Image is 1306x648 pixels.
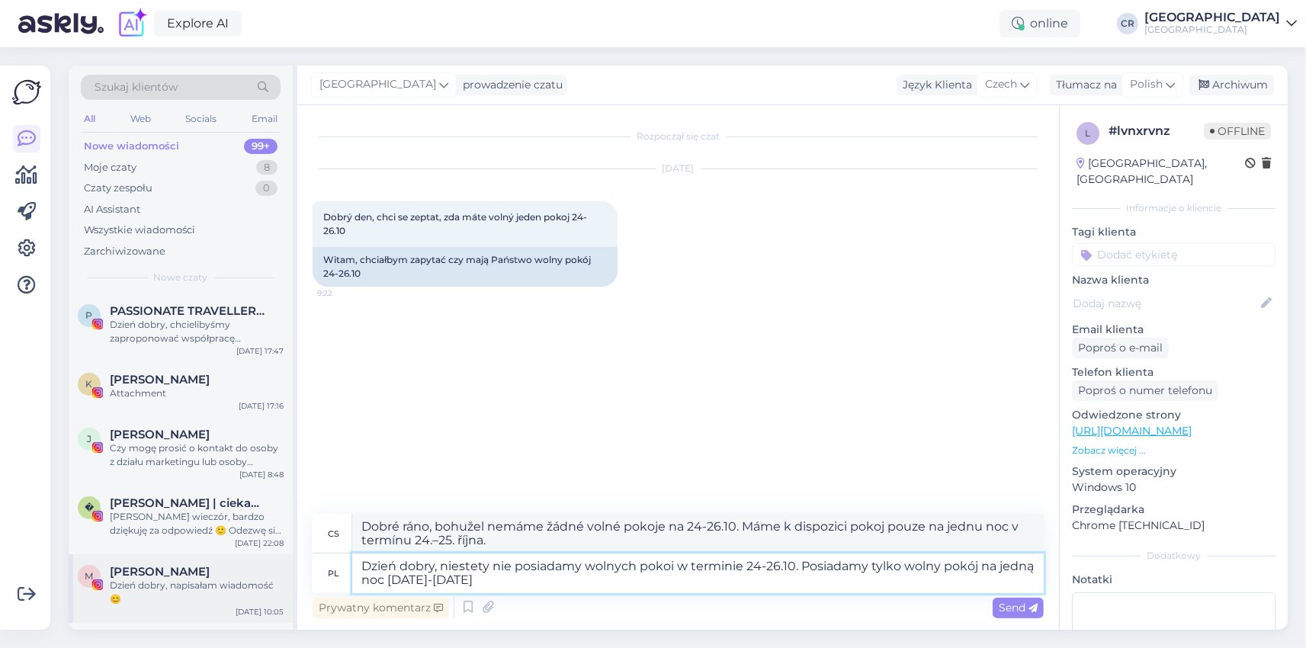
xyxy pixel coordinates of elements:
span: Polish [1130,76,1163,93]
div: 99+ [244,139,278,154]
span: Offline [1204,123,1271,140]
div: [DATE] 8:48 [239,469,284,480]
div: cs [328,521,339,547]
div: prowadzenie czatu [457,77,563,93]
img: explore-ai [116,8,148,40]
div: Socials [182,109,220,129]
span: 𝐁𝐞𝐫𝐧𝐚𝐝𝐞𝐭𝐭𝐚 | ciekawe miejsca • hotele • podróżnicze porady [110,496,268,510]
span: 9:22 [317,287,374,299]
div: [GEOGRAPHIC_DATA], [GEOGRAPHIC_DATA] [1077,156,1245,188]
div: Język Klienta [897,77,972,93]
div: [DATE] 22:08 [235,537,284,549]
span: P [86,310,93,321]
div: Informacje o kliencie [1072,201,1276,215]
div: Email [249,109,281,129]
p: Email klienta [1072,322,1276,338]
div: Dodatkowy [1072,549,1276,563]
span: J [87,433,91,444]
p: Zobacz więcej ... [1072,444,1276,457]
span: Dobrý den, chci se zeptat, zda máte volný jeden pokoj 24-26.10 [323,211,587,236]
div: Zarchiwizowane [84,244,165,259]
div: Dzień dobry, chcielibyśmy zaproponować współpracę barterową, której celem byłaby promocja Państwa... [110,318,284,345]
div: # lvnxrvnz [1109,122,1204,140]
div: Czy mogę prosić o kontakt do osoby z działu marketingu lub osoby zajmującej się działaniami promo... [110,441,284,469]
span: Monika Kowalewska [110,565,210,579]
div: Poproś o numer telefonu [1072,380,1218,401]
div: Prywatny komentarz [313,598,449,618]
p: Nazwa klienta [1072,272,1276,288]
p: Notatki [1072,572,1276,588]
span: Jordan Koman [110,428,210,441]
div: Tłumacz na [1050,77,1117,93]
div: Dzień dobry, napisałam wiadomość 😊 [110,579,284,606]
span: Katarzyna Gubała [110,373,210,387]
span: [GEOGRAPHIC_DATA] [319,76,436,93]
p: Chrome [TECHNICAL_ID] [1072,518,1276,534]
p: Odwiedzone strony [1072,407,1276,423]
p: Telefon klienta [1072,364,1276,380]
div: Wszystkie wiadomości [84,223,195,238]
p: Windows 10 [1072,480,1276,496]
img: Askly Logo [12,78,41,107]
div: Archiwum [1189,75,1274,95]
div: Poproś o e-mail [1072,338,1169,358]
div: Witam, chciałbym zapytać czy mają Państwo wolny pokój 24-26.10 [313,247,618,287]
p: Przeglądarka [1072,502,1276,518]
div: [DATE] 10:05 [236,606,284,618]
div: [DATE] 17:47 [236,345,284,357]
div: [PERSON_NAME] wieczór, bardzo dziękuję za odpowiedź 🙂 Odezwę się za jakiś czas na ten email jako ... [110,510,284,537]
span: � [85,502,94,513]
div: All [81,109,98,129]
textarea: Dzień dobry, niestety nie posiadamy wolnych pokoi w terminie 24-26.10. Posiadamy tylko wolny pokó... [352,553,1044,593]
div: Web [127,109,154,129]
textarea: Dobré ráno, bohužel nemáme žádné volné pokoje na 24-26.10. Máme k dispozici pokoj pouze na jednu ... [352,514,1044,553]
div: Czaty zespołu [84,181,152,196]
div: Moje czaty [84,160,136,175]
p: Tagi klienta [1072,224,1276,240]
a: [GEOGRAPHIC_DATA][GEOGRAPHIC_DATA] [1144,11,1297,36]
span: K [86,378,93,390]
span: PASSIONATE TRAVELLERS ⭐️🌏 [110,304,268,318]
div: Attachment [110,387,284,400]
div: 0 [255,181,278,196]
span: l [1086,127,1091,139]
span: Nowe czaty [154,271,208,284]
input: Dodaj nazwę [1073,295,1258,312]
a: [URL][DOMAIN_NAME] [1072,424,1192,438]
div: online [1000,10,1080,37]
a: Explore AI [154,11,242,37]
div: AI Assistant [84,202,140,217]
div: Rozpoczął się czat [313,130,1044,143]
input: Dodać etykietę [1072,243,1276,266]
div: CR [1117,13,1138,34]
div: Nowe wiadomości [84,139,179,154]
div: [DATE] 17:16 [239,400,284,412]
div: [GEOGRAPHIC_DATA] [1144,11,1280,24]
span: Czech [985,76,1017,93]
span: Send [999,601,1038,614]
p: System operacyjny [1072,464,1276,480]
span: Szukaj klientów [95,79,178,95]
div: pl [328,560,339,586]
div: 8 [256,160,278,175]
span: M [85,570,94,582]
div: [DATE] [313,162,1044,175]
div: [GEOGRAPHIC_DATA] [1144,24,1280,36]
